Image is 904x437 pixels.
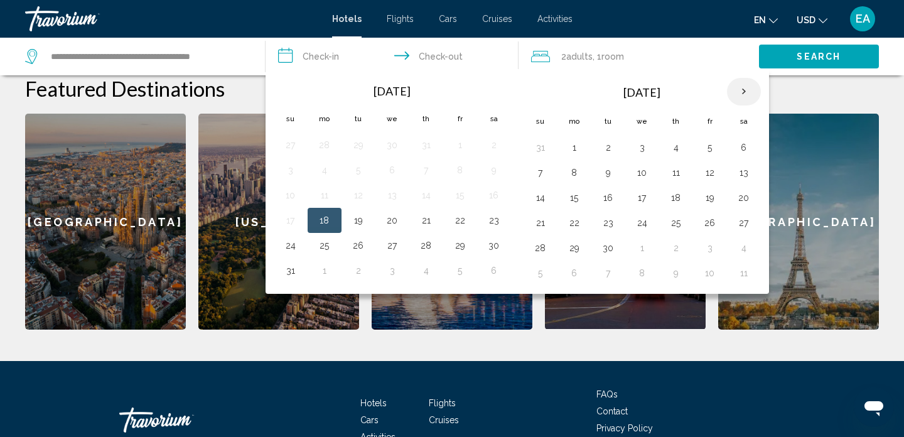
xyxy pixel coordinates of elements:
button: Day 9 [598,164,618,181]
button: Day 17 [281,212,301,229]
a: Activities [537,14,573,24]
button: Day 7 [530,164,551,181]
button: Day 28 [315,136,335,154]
button: Day 23 [484,212,504,229]
button: Day 1 [632,239,652,257]
button: Day 22 [564,214,584,232]
a: Contact [596,406,628,416]
button: Day 14 [530,189,551,207]
button: Day 27 [734,214,754,232]
a: [GEOGRAPHIC_DATA] [718,114,879,330]
span: Room [601,51,624,62]
button: Day 13 [734,164,754,181]
span: , 1 [593,48,624,65]
button: Day 3 [382,262,402,279]
button: Day 2 [666,239,686,257]
button: Day 7 [416,161,436,179]
button: Day 5 [700,139,720,156]
a: Travorium [25,6,320,31]
iframe: Button to launch messaging window [854,387,894,427]
button: Day 10 [700,264,720,282]
button: Day 9 [484,161,504,179]
a: Hotels [360,398,387,408]
button: Day 15 [564,189,584,207]
a: Cars [360,415,379,425]
button: Day 21 [530,214,551,232]
button: Day 8 [632,264,652,282]
button: Day 18 [315,212,335,229]
button: Day 12 [700,164,720,181]
button: Day 29 [564,239,584,257]
a: Privacy Policy [596,423,653,433]
a: FAQs [596,389,618,399]
button: Day 21 [416,212,436,229]
button: Day 13 [382,186,402,204]
button: Change currency [797,11,827,29]
button: Day 2 [484,136,504,154]
a: [GEOGRAPHIC_DATA] [25,114,186,330]
button: Day 25 [666,214,686,232]
a: Cruises [429,415,459,425]
span: USD [797,15,815,25]
button: Day 5 [530,264,551,282]
button: Day 4 [666,139,686,156]
span: Hotels [332,14,362,24]
button: Day 3 [281,161,301,179]
th: [DATE] [308,77,477,105]
button: Day 31 [281,262,301,279]
button: Day 8 [450,161,470,179]
button: Day 17 [632,189,652,207]
span: Search [797,52,841,62]
button: Day 3 [632,139,652,156]
button: Day 16 [598,189,618,207]
button: Day 24 [632,214,652,232]
button: User Menu [846,6,879,32]
button: Day 5 [450,262,470,279]
button: Day 9 [666,264,686,282]
button: Day 26 [700,214,720,232]
button: Day 6 [564,264,584,282]
a: Cruises [482,14,512,24]
span: EA [856,13,870,25]
button: Day 19 [348,212,369,229]
button: Day 10 [281,186,301,204]
button: Day 23 [598,214,618,232]
button: Day 4 [734,239,754,257]
button: Day 1 [564,139,584,156]
button: Day 6 [382,161,402,179]
button: Day 12 [348,186,369,204]
span: Adults [566,51,593,62]
button: Next month [727,77,761,106]
button: Day 24 [281,237,301,254]
h2: Featured Destinations [25,76,879,101]
button: Day 4 [416,262,436,279]
a: Flights [387,14,414,24]
button: Day 30 [598,239,618,257]
button: Day 31 [530,139,551,156]
a: Flights [429,398,456,408]
button: Day 20 [734,189,754,207]
th: [DATE] [557,77,727,107]
button: Day 31 [416,136,436,154]
button: Day 18 [666,189,686,207]
span: en [754,15,766,25]
span: 2 [561,48,593,65]
button: Day 6 [484,262,504,279]
button: Day 1 [315,262,335,279]
span: Cars [439,14,457,24]
button: Day 27 [382,237,402,254]
a: [US_STATE] [198,114,359,330]
button: Day 5 [348,161,369,179]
